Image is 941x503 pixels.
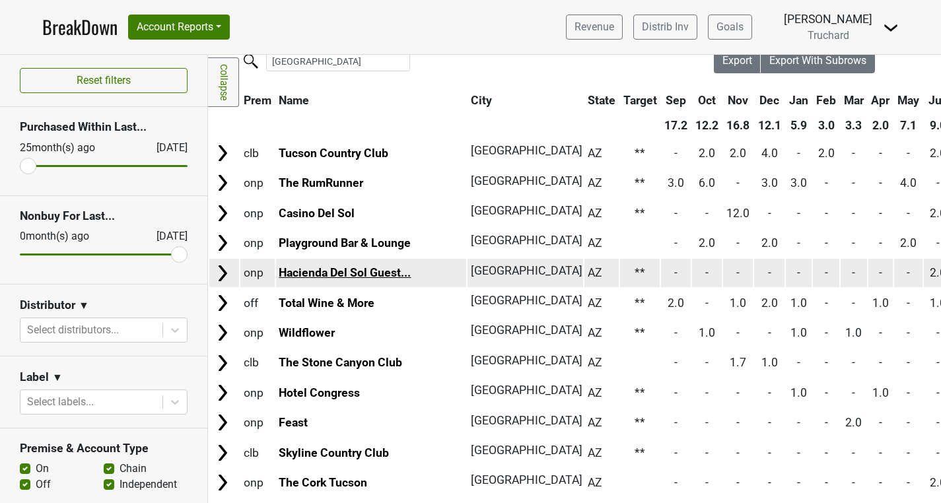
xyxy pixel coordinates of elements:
h3: Purchased Within Last... [20,120,188,134]
span: Prem [244,94,271,107]
span: 1.0 [872,386,889,399]
span: - [852,176,855,189]
img: Arrow right [213,173,232,193]
a: Total Wine & More [279,296,374,310]
span: 2.0 [900,236,917,250]
img: Arrow right [213,353,232,373]
span: - [907,296,910,310]
span: - [797,356,800,369]
a: Casino Del Sol [279,207,355,220]
a: The Cork Tucson [279,476,367,489]
span: [GEOGRAPHIC_DATA] [471,414,582,427]
th: Mar: activate to sort column ascending [841,88,867,112]
span: [GEOGRAPHIC_DATA] [471,234,582,247]
span: - [825,207,828,220]
a: Wildflower [279,326,335,339]
span: Export With Subrows [769,54,866,67]
span: - [674,147,678,160]
span: [GEOGRAPHIC_DATA] [471,354,582,367]
span: - [936,176,940,189]
th: Jan: activate to sort column ascending [786,88,812,112]
a: Collapse [208,57,239,107]
span: 2.0 [818,147,835,160]
span: 2.0 [699,147,715,160]
span: 1.0 [845,326,862,339]
div: 25 month(s) ago [20,140,125,156]
span: - [907,446,910,459]
span: [GEOGRAPHIC_DATA] [471,444,582,457]
label: Chain [120,461,147,477]
span: - [825,236,828,250]
span: [GEOGRAPHIC_DATA] [471,323,582,337]
span: - [797,147,800,160]
th: Name: activate to sort column ascending [276,88,467,112]
img: Arrow right [213,293,232,313]
span: Truchard [808,29,849,42]
span: - [879,147,882,160]
span: - [705,356,709,369]
span: AZ [588,266,602,279]
span: [GEOGRAPHIC_DATA] [471,144,582,157]
span: - [797,236,800,250]
span: 1.0 [699,326,715,339]
td: clb [240,139,275,167]
th: City: activate to sort column ascending [468,88,576,112]
td: onp [240,378,275,407]
span: - [852,386,855,399]
span: - [736,416,740,429]
span: - [936,326,940,339]
span: - [768,207,771,220]
div: 0 month(s) ago [20,228,125,244]
span: - [825,356,828,369]
th: 16.8 [723,114,753,137]
td: onp [240,199,275,227]
span: - [907,207,910,220]
span: AZ [588,356,602,369]
span: - [879,476,882,489]
span: - [879,176,882,189]
button: Reset filters [20,68,188,93]
span: - [736,326,740,339]
span: - [825,416,828,429]
span: 1.7 [730,356,746,369]
button: Export With Subrows [761,48,875,73]
span: AZ [588,476,602,489]
span: 2.0 [761,296,778,310]
span: AZ [588,416,602,429]
span: - [674,416,678,429]
span: - [936,386,940,399]
th: Prem: activate to sort column ascending [240,88,275,112]
th: 12.2 [692,114,722,137]
span: - [936,446,940,459]
span: - [797,207,800,220]
span: - [879,356,882,369]
a: Playground Bar & Lounge [279,236,411,250]
h3: Distributor [20,298,75,312]
span: - [879,207,882,220]
td: off [240,288,275,317]
img: Arrow right [213,323,232,343]
span: - [825,386,828,399]
span: 1.0 [730,296,746,310]
span: AZ [588,207,602,220]
img: Arrow right [213,473,232,492]
span: AZ [588,236,602,250]
span: - [705,446,709,459]
span: 6.0 [699,176,715,189]
span: ▼ [52,370,63,386]
label: On [36,461,49,477]
span: - [907,266,910,279]
span: - [797,266,800,279]
span: - [705,266,709,279]
span: - [907,386,910,399]
img: Arrow right [213,383,232,403]
th: 12.1 [754,114,784,137]
span: AZ [588,176,602,189]
span: AZ [588,147,602,160]
span: AZ [588,326,602,339]
span: - [768,416,771,429]
span: - [674,326,678,339]
th: 3.0 [813,114,839,137]
span: - [825,326,828,339]
span: - [674,236,678,250]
